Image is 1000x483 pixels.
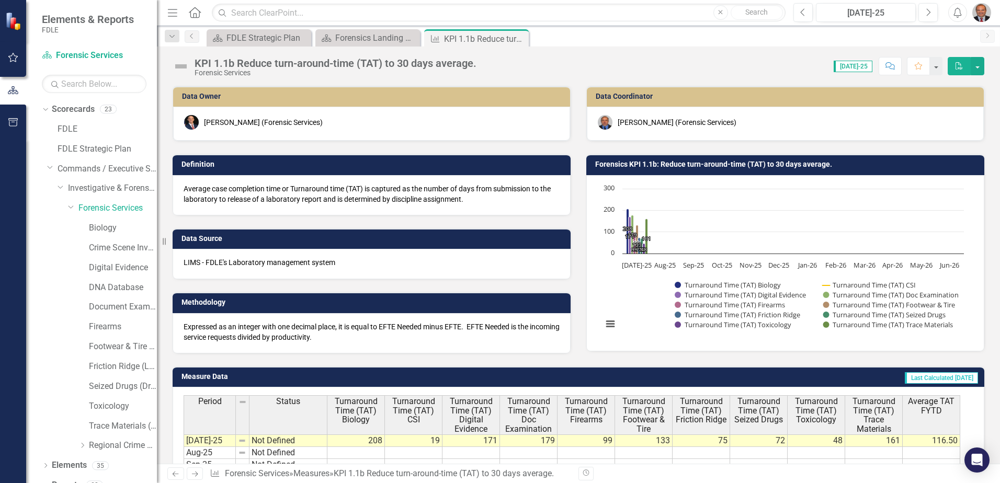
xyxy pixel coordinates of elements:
[225,468,289,478] a: Forensic Services
[823,320,954,329] button: Show Turnaround Time (TAT) Trace Materials
[184,459,236,471] td: Sep-25
[52,103,95,116] a: Scorecards
[42,13,134,26] span: Elements & Reports
[642,235,651,242] text: 161
[560,397,612,424] span: Turnaround Time (TAT) Firearms
[823,300,956,309] button: Show Turnaround Time (TAT) Footwear & Tire
[329,397,382,424] span: Turnaround Time (TAT) Biology
[611,248,615,257] text: 0
[596,93,979,100] h3: Data Coordinator
[89,262,157,274] a: Digital Evidence
[184,434,236,447] td: [DATE]-25
[730,434,788,447] td: 72
[89,381,157,393] a: Seized Drugs (Drug Chemistry)
[597,183,973,340] div: Chart. Highcharts interactive chart.
[820,7,912,19] div: [DATE]-25
[195,57,476,69] div: KPI 1.1b Reduce turn-around-time (TAT) to 30 days average.
[825,260,846,270] text: Feb-26
[89,282,157,294] a: DNA Database
[675,290,807,300] button: Show Turnaround Time (TAT) Digital Evidence
[181,160,565,168] h3: Definition
[731,5,783,20] button: Search
[249,434,327,447] td: Not Defined
[238,398,247,406] img: 8DAGhfEEPCf229AAAAAElFTkSuQmCC
[334,468,554,478] div: KPI 1.1b Reduce turn-around-time (TAT) to 30 days average.
[92,461,109,470] div: 35
[89,242,157,254] a: Crime Scene Investigation
[89,301,157,313] a: Document Examination (Questioned Documents)
[618,117,736,128] div: [PERSON_NAME] (Forensic Services)
[823,310,947,319] button: Show Turnaround Time (TAT) Seized Drugs
[604,226,615,236] text: 100
[226,31,309,44] div: FDLE Strategic Plan
[816,3,916,22] button: [DATE]-25
[643,243,645,254] path: Jul-25, 48. Turnaround Time (TAT) Toxicology.
[823,290,959,300] button: Show Turnaround Time (TAT) Doc Examination
[182,93,565,100] h3: Data Owner
[276,397,300,406] span: Status
[42,75,146,93] input: Search Below...
[184,257,560,268] p: LIMS - FDLE's Laboratory management system
[673,434,730,447] td: 75
[845,434,903,447] td: 161
[89,400,157,412] a: Toxicology
[797,260,817,270] text: Jan-26
[327,434,385,447] td: 208
[198,397,222,406] span: Period
[249,447,327,459] td: Not Defined
[790,397,843,424] span: Turnaround Time (TAT) Toxicology
[903,434,960,447] td: 116.50
[68,182,157,194] a: Investigative & Forensic Services Command
[625,233,634,240] text: 171
[597,183,969,340] svg: Interactive chart
[631,246,638,253] text: 99
[882,260,903,270] text: Apr-26
[675,310,801,319] button: Show Turnaround Time (TAT) Friction Ridge
[100,105,117,114] div: 23
[633,239,640,246] text: 19
[972,3,991,22] img: Chris Carney
[209,31,309,44] a: FDLE Strategic Plan
[89,222,157,234] a: Biology
[623,225,632,232] text: 208
[318,31,417,44] a: Forensics Landing Page
[58,123,157,135] a: FDLE
[627,209,629,254] path: Jul-25, 208. Turnaround Time (TAT) Biology.
[595,160,979,168] h3: Forensics KPI 1.1b: Reduce turn-around-time (TAT) to 30 days average.
[335,31,417,44] div: Forensics Landing Page
[854,260,876,270] text: Mar-26
[645,189,950,254] g: Turnaround Time (TAT) Trace Materials , series 10 of 10. Bar series with 12 bars.
[629,216,631,254] path: Jul-25, 171. Turnaround Time (TAT) Digital Evidence .
[675,280,781,290] button: Show Turnaround Time (TAT) Biology
[210,468,571,480] div: » »
[740,260,762,270] text: Nov-25
[617,397,670,433] span: Turnaround Time (TAT) Footwear & Tire
[788,434,845,447] td: 48
[628,231,637,238] text: 179
[500,434,558,447] td: 179
[675,300,786,309] button: Show Turnaround Time (TAT) Firearms
[910,260,933,270] text: May-26
[387,397,440,424] span: Turnaround Time (TAT) CSI
[184,321,560,342] p: Expressed as an integer with one decimal place, it is equal to EFTE Needed minus EFTE. EFTE Neede...
[631,215,634,254] path: Jul-25, 179. Turnaround Time (TAT) Doc Examination .
[615,434,673,447] td: 133
[181,298,565,306] h3: Methodology
[905,397,958,415] span: Average TAT FYTD
[238,461,246,469] img: 8DAGhfEEPCf229AAAAAElFTkSuQmCC
[598,115,612,130] img: Chris Hendry
[52,459,87,471] a: Elements
[603,317,618,331] button: View chart menu, Chart
[641,246,647,253] text: 48
[173,58,189,75] img: Not Defined
[184,447,236,459] td: Aug-25
[89,420,157,432] a: Trace Materials (Trace Evidence)
[181,373,489,381] h3: Measure Data
[445,397,497,433] span: Turnaround Time (TAT) Digital Evidence
[249,459,327,471] td: Not Defined
[89,361,157,373] a: Friction Ridge (Latent Prints)
[768,260,789,270] text: Dec-25
[604,204,615,214] text: 200
[502,397,555,433] span: Turnaround Time (TAT) Doc Examination
[847,397,900,433] span: Turnaround Time (TAT) Trace Materials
